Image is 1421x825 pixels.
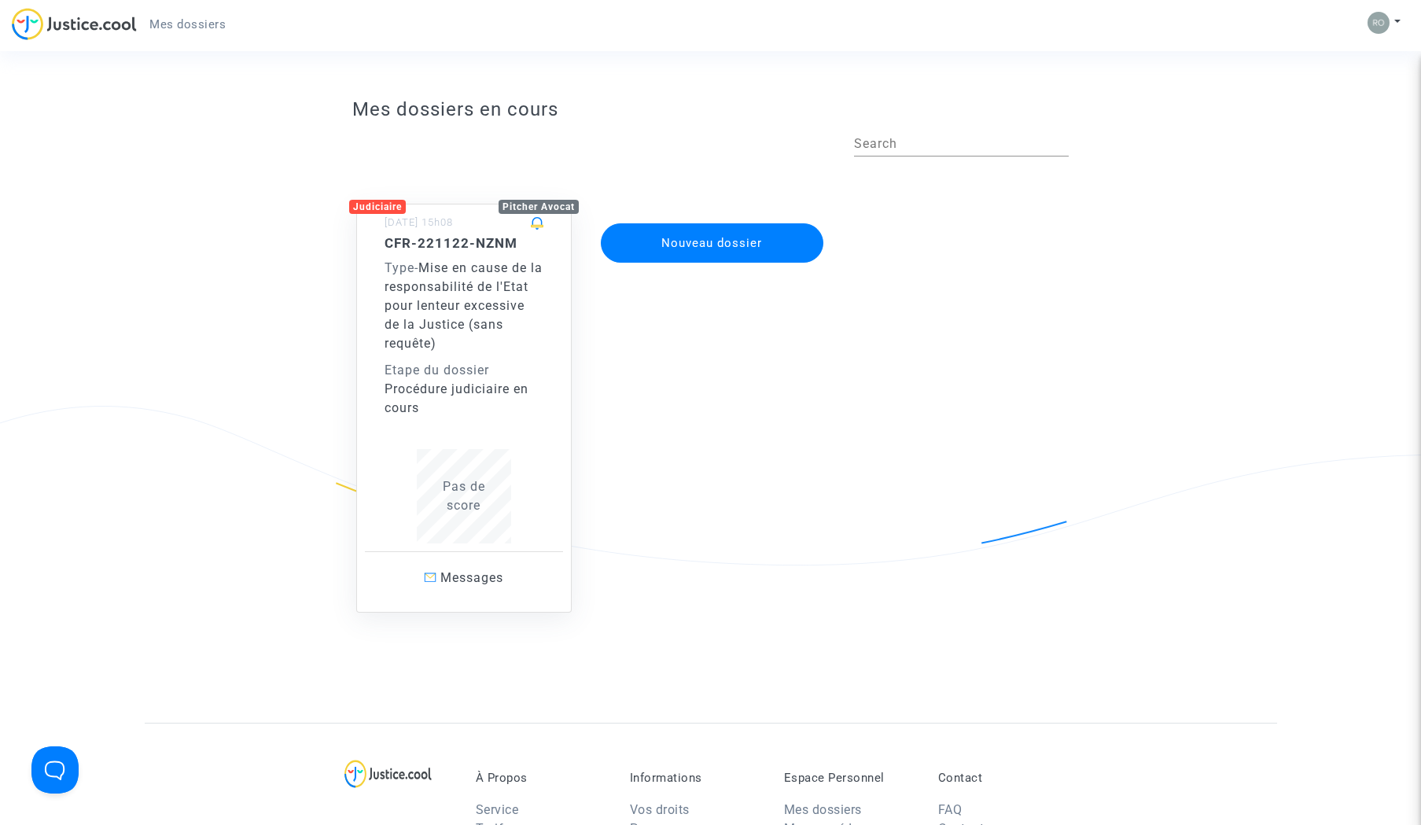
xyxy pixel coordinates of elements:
a: Messages [365,551,563,604]
button: Nouveau dossier [601,223,824,263]
p: Informations [630,771,760,785]
img: logo-lg.svg [344,760,432,788]
a: FAQ [938,802,963,817]
a: JudiciairePitcher Avocat[DATE] 15h08CFR-221122-NZNMType-Mise en cause de la responsabilité de l'E... [341,172,587,613]
span: - [385,260,418,275]
img: jc-logo.svg [12,8,137,40]
small: [DATE] 15h08 [385,216,453,228]
a: Service [476,802,519,817]
span: Messages [440,570,503,585]
span: Mise en cause de la responsabilité de l'Etat pour lenteur excessive de la Justice (sans requête) [385,260,543,351]
p: Contact [938,771,1069,785]
a: Nouveau dossier [599,213,826,228]
h5: CFR-221122-NZNM [385,235,543,251]
a: Mes dossiers [784,802,862,817]
div: Procédure judiciaire en cours [385,380,543,418]
div: Etape du dossier [385,361,543,380]
iframe: Help Scout Beacon - Open [31,746,79,794]
span: Type [385,260,414,275]
div: Pitcher Avocat [499,200,579,214]
a: Mes dossiers [137,13,238,36]
div: Judiciaire [349,200,406,214]
p: Espace Personnel [784,771,915,785]
a: Vos droits [630,802,690,817]
span: Mes dossiers [149,17,226,31]
p: À Propos [476,771,606,785]
h3: Mes dossiers en cours [352,98,1069,121]
img: 038b5c44ba5f0dcb5f931f45823e20df [1368,12,1390,34]
span: Pas de score [443,479,485,513]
